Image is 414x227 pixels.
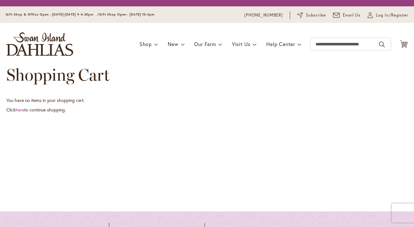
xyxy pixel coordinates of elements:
[6,12,99,17] span: Gift Shop & Office Open - [DATE]-[DATE] 9-4:30pm /
[333,12,361,18] a: Email Us
[6,107,408,113] p: Click to continue shopping.
[244,12,283,18] a: [PHONE_NUMBER]
[306,12,326,18] span: Subscribe
[343,12,361,18] span: Email Us
[99,12,154,17] span: Gift Shop Open - [DATE] 10-3pm
[168,41,178,47] span: New
[6,32,73,56] a: store logo
[6,65,110,85] span: Shopping Cart
[16,107,24,113] a: here
[266,41,295,47] span: Help Center
[379,39,385,50] button: Search
[6,97,408,103] p: You have no items in your shopping cart.
[368,12,408,18] a: Log In/Register
[194,41,216,47] span: Our Farm
[297,12,326,18] a: Subscribe
[376,12,408,18] span: Log In/Register
[139,41,152,47] span: Shop
[232,41,250,47] span: Visit Us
